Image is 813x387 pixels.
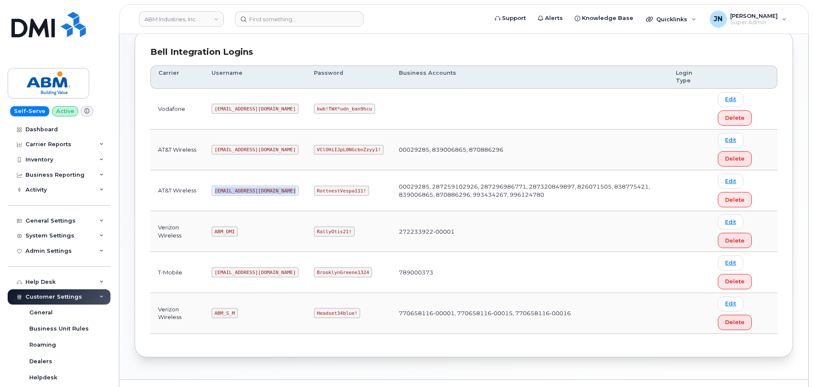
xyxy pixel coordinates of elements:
span: Alerts [545,14,563,23]
span: Delete [725,277,745,285]
a: Edit [718,92,743,107]
td: 770658116-00001, 770658116-00015, 770658116-00016 [391,293,668,334]
code: [EMAIL_ADDRESS][DOMAIN_NAME] [212,104,299,114]
code: [EMAIL_ADDRESS][DOMAIN_NAME] [212,186,299,196]
span: Delete [725,114,745,122]
code: RottnestVespa111! [314,186,369,196]
button: Delete [718,274,752,289]
td: 272233922-00001 [391,211,668,252]
span: JN [714,14,723,24]
span: Quicklinks [656,16,687,23]
code: VClOHiIJpL0NGcbnZzyy1! [314,145,384,155]
a: Edit [718,297,743,311]
a: Knowledge Base [569,10,639,27]
td: AT&T Wireless [150,170,204,211]
th: Username [204,65,306,89]
code: Headset34blue! [314,308,360,318]
span: Delete [725,318,745,326]
div: Joe Nguyen Jr. [704,11,793,28]
code: RallyOtis21! [314,226,354,237]
span: [PERSON_NAME] [730,12,778,19]
th: Business Accounts [391,65,668,89]
span: Super Admin [730,19,778,26]
span: Delete [725,155,745,163]
td: AT&T Wireless [150,130,204,170]
button: Delete [718,233,752,248]
code: BrooklynGreene1324 [314,267,372,277]
a: Support [489,10,532,27]
a: Alerts [532,10,569,27]
span: Support [502,14,526,23]
code: ABM_S_M [212,308,237,318]
button: Delete [718,151,752,167]
a: Edit [718,215,743,229]
td: Vodafone [150,89,204,130]
td: T-Mobile [150,252,204,293]
span: Delete [725,196,745,204]
button: Delete [718,192,752,207]
code: ABM_DMI [212,226,237,237]
a: ABM Industries, Inc. [139,11,224,27]
td: 789000373 [391,252,668,293]
th: Carrier [150,65,204,89]
button: Delete [718,315,752,330]
input: Find something... [235,11,364,27]
td: Verizon Wireless [150,211,204,252]
a: Edit [718,255,743,270]
div: Bell Integration Logins [150,46,777,58]
a: Edit [718,174,743,189]
span: Knowledge Base [582,14,633,23]
button: Delete [718,110,752,126]
td: 00029285, 287259102926, 287296986771, 287320849897, 826071505, 838775421, 839006865, 870886296, 9... [391,170,668,211]
th: Password [306,65,391,89]
span: Delete [725,237,745,245]
a: Edit [718,133,743,148]
td: Verizon Wireless [150,293,204,334]
td: 00029285, 839006865, 870886296 [391,130,668,170]
th: Login Type [668,65,710,89]
code: [EMAIL_ADDRESS][DOMAIN_NAME] [212,145,299,155]
code: [EMAIL_ADDRESS][DOMAIN_NAME] [212,267,299,277]
div: Quicklinks [640,11,702,28]
code: kwb!TWX*udn_ban9hcu [314,104,375,114]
